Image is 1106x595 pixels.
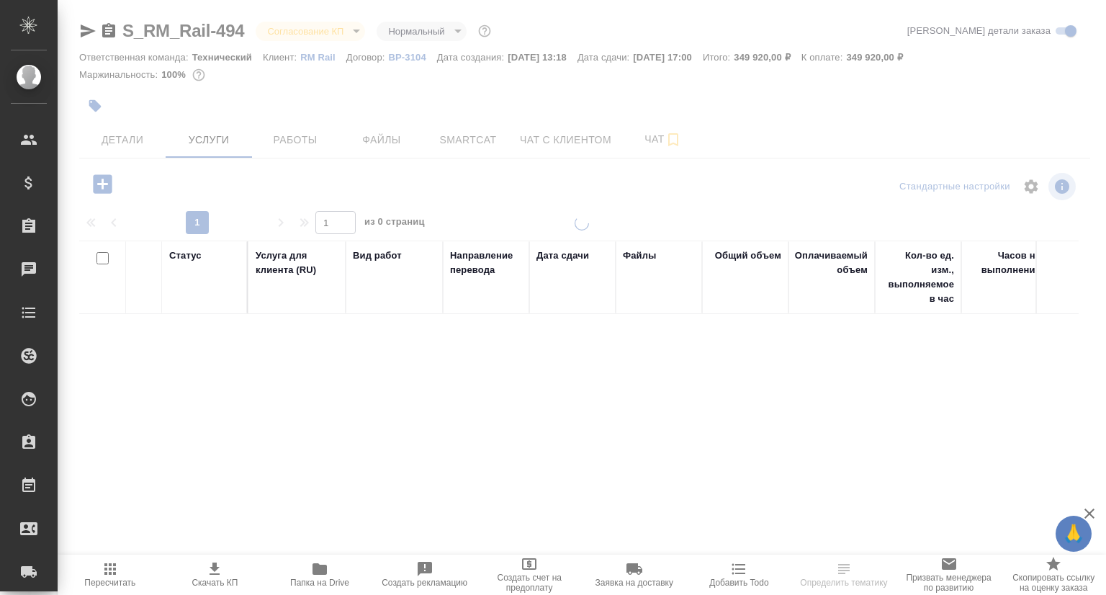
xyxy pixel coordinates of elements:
span: Создать рекламацию [382,578,467,588]
span: 🙏 [1061,519,1086,549]
div: Общий объем [715,249,781,263]
div: Дата сдачи [536,249,589,263]
button: Призвать менеджера по развитию [896,555,1002,595]
div: Часов на выполнение [968,249,1040,277]
span: Определить тематику [800,578,887,588]
button: Папка на Drive [267,555,372,595]
div: Файлы [623,249,656,263]
button: Пересчитать [58,555,163,595]
button: Заявка на доставку [582,555,687,595]
div: Оплачиваемый объем [795,249,868,277]
button: 🙏 [1056,516,1092,552]
span: Заявка на доставку [595,578,673,588]
button: Определить тематику [791,555,896,595]
span: Скачать КП [192,578,238,588]
span: Скопировать ссылку на оценку заказа [1010,573,1097,593]
div: Услуга для клиента (RU) [256,249,338,277]
span: Добавить Todo [709,578,768,588]
div: Кол-во ед. изм., выполняемое в час [882,249,954,306]
button: Создать рекламацию [372,555,477,595]
span: Пересчитать [84,578,135,588]
span: Создать счет на предоплату [485,573,573,593]
button: Создать счет на предоплату [477,555,582,595]
div: Вид работ [353,249,402,263]
button: Скачать КП [163,555,268,595]
button: Скопировать ссылку на оценку заказа [1001,555,1106,595]
div: Направление перевода [450,249,522,277]
span: Призвать менеджера по развитию [905,573,993,593]
span: Папка на Drive [290,578,349,588]
button: Добавить Todo [687,555,792,595]
div: Статус [169,249,202,263]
